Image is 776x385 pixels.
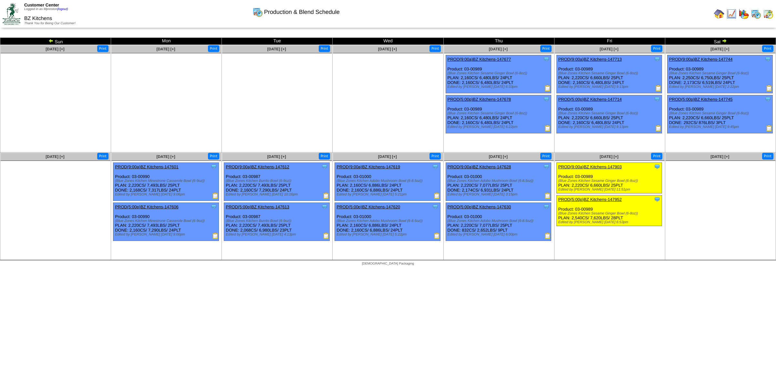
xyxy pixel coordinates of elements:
[267,154,286,159] span: [DATE] [+]
[669,85,773,89] div: Edited by [PERSON_NAME] [DATE] 2:22pm
[556,163,662,193] div: Product: 03-00989 PLAN: 2,220CS / 6,660LBS / 25PLT
[544,192,551,199] img: Production Report
[544,125,551,131] img: Production Report
[115,164,179,169] a: PROD(9:00a)BZ Kitchens-147601
[710,154,729,159] span: [DATE] [+]
[669,111,773,115] div: (Blue Zones Kitchen Sesame Ginger Bowl (6-8oz))
[543,96,550,102] img: Tooltip
[226,219,329,223] div: (Blue Zones Kitchen Burrito Bowl (6-9oz))
[654,163,660,170] img: Tooltip
[762,153,773,160] button: Print
[544,233,551,239] img: Production Report
[446,55,551,93] div: Product: 03-00989 PLAN: 2,160CS / 6,480LBS / 24PLT DONE: 2,160CS / 6,480LBS / 24PLT
[224,163,330,201] div: Product: 03-00987 PLAN: 2,220CS / 7,493LBS / 25PLT DONE: 2,160CS / 7,290LBS / 24PLT
[448,85,551,89] div: Edited by [PERSON_NAME] [DATE] 6:33pm
[3,3,20,25] img: ZoRoCo_Logo(Green%26Foil)%20jpg.webp
[97,153,109,160] button: Print
[558,111,662,115] div: (Blue Zones Kitchen Sesame Ginger Bowl (6-8oz))
[24,3,59,7] span: Customer Center
[267,47,286,51] a: [DATE] [+]
[489,154,508,159] span: [DATE] [+]
[448,97,511,102] a: PROD(5:00p)BZ Kitchens-147678
[558,212,662,215] div: (Blue Zones Kitchen Sesame Ginger Bowl (6-8oz))
[156,154,175,159] a: [DATE] [+]
[714,9,724,19] img: home.gif
[751,9,761,19] img: calendarprod.gif
[739,9,749,19] img: graph.gif
[543,163,550,170] img: Tooltip
[113,163,219,201] div: Product: 03-00990 PLAN: 2,220CS / 7,493LBS / 25PLT DONE: 2,168CS / 7,317LBS / 24PLT
[766,125,772,131] img: Production Report
[57,7,68,11] a: (logout)
[544,85,551,91] img: Production Report
[556,95,662,133] div: Product: 03-00989 PLAN: 2,220CS / 6,660LBS / 25PLT DONE: 2,160CS / 6,480LBS / 24PLT
[115,192,219,196] div: Edited by [PERSON_NAME] [DATE] 9:06pm
[319,45,330,52] button: Print
[226,179,329,183] div: (Blue Zones Kitchen Burrito Bowl (6-9oz))
[558,97,622,102] a: PROD(5:00p)BZ Kitchens-147714
[651,45,662,52] button: Print
[226,204,289,209] a: PROD(5:00p)BZ Kitchens-147613
[558,220,662,224] div: Edited by [PERSON_NAME] [DATE] 6:53pm
[0,38,111,45] td: Sun
[212,192,219,199] img: Production Report
[446,203,551,241] div: Product: 03-01000 PLAN: 2,220CS / 7,077LBS / 25PLT DONE: 832CS / 2,652LBS / 9PLT
[710,47,729,51] a: [DATE] [+]
[362,262,414,265] span: [DEMOGRAPHIC_DATA] Packaging
[558,164,622,169] a: PROD(9:00a)BZ Kitchens-147903
[335,163,440,201] div: Product: 03-01000 PLAN: 2,160CS / 6,886LBS / 24PLT DONE: 2,160CS / 6,886LBS / 24PLT
[208,45,219,52] button: Print
[323,233,329,239] img: Production Report
[654,196,660,203] img: Tooltip
[669,57,733,62] a: PROD(9:00a)BZ Kitchens-147744
[558,188,662,192] div: Edited by [PERSON_NAME] [DATE] 11:51pm
[600,47,618,51] a: [DATE] [+]
[226,192,329,196] div: Edited by [PERSON_NAME] [DATE] 10:16pm
[448,192,551,196] div: Edited by [PERSON_NAME] [DATE] 3:15pm
[264,9,340,16] span: Production & Blend Schedule
[543,203,550,210] img: Tooltip
[335,203,440,241] div: Product: 03-01000 PLAN: 2,160CS / 6,886LBS / 24PLT DONE: 2,160CS / 6,886LBS / 24PLT
[46,154,64,159] a: [DATE] [+]
[558,85,662,89] div: Edited by [PERSON_NAME] [DATE] 9:13pm
[211,163,217,170] img: Tooltip
[323,192,329,199] img: Production Report
[669,97,733,102] a: PROD(5:00p)BZ Kitchens-147745
[336,204,400,209] a: PROD(5:00p)BZ Kitchens-147620
[333,38,443,45] td: Wed
[448,57,511,62] a: PROD(9:00a)BZ Kitchens-147677
[765,96,771,102] img: Tooltip
[540,45,552,52] button: Print
[654,56,660,62] img: Tooltip
[600,154,618,159] a: [DATE] [+]
[489,47,508,51] a: [DATE] [+]
[448,111,551,115] div: (Blue Zones Kitchen Sesame Ginger Bowl (6-8oz))
[448,219,551,223] div: (Blue Zones Kitchen Adobo Mushroom Bowl (6-8.5oz))
[226,233,329,236] div: Edited by [PERSON_NAME] [DATE] 4:13pm
[554,38,665,45] td: Fri
[378,154,397,159] a: [DATE] [+]
[224,203,330,241] div: Product: 03-00987 PLAN: 2,220CS / 7,493LBS / 25PLT DONE: 2,068CS / 6,980LBS / 23PLT
[378,47,397,51] span: [DATE] [+]
[558,57,622,62] a: PROD(9:00a)BZ Kitchens-147713
[669,125,773,129] div: Edited by [PERSON_NAME] [DATE] 9:45pm
[46,47,64,51] a: [DATE] [+]
[429,45,441,52] button: Print
[336,164,400,169] a: PROD(9:00a)BZ Kitchens-147619
[336,219,440,223] div: (Blue Zones Kitchen Adobo Mushroom Bowl (6-8.5oz))
[212,233,219,239] img: Production Report
[654,96,660,102] img: Tooltip
[321,163,328,170] img: Tooltip
[434,192,440,199] img: Production Report
[336,179,440,183] div: (Blue Zones Kitchen Adobo Mushroom Bowl (6-8.5oz))
[226,164,289,169] a: PROD(9:00a)BZ Kitchens-147612
[432,203,439,210] img: Tooltip
[156,47,175,51] a: [DATE] [+]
